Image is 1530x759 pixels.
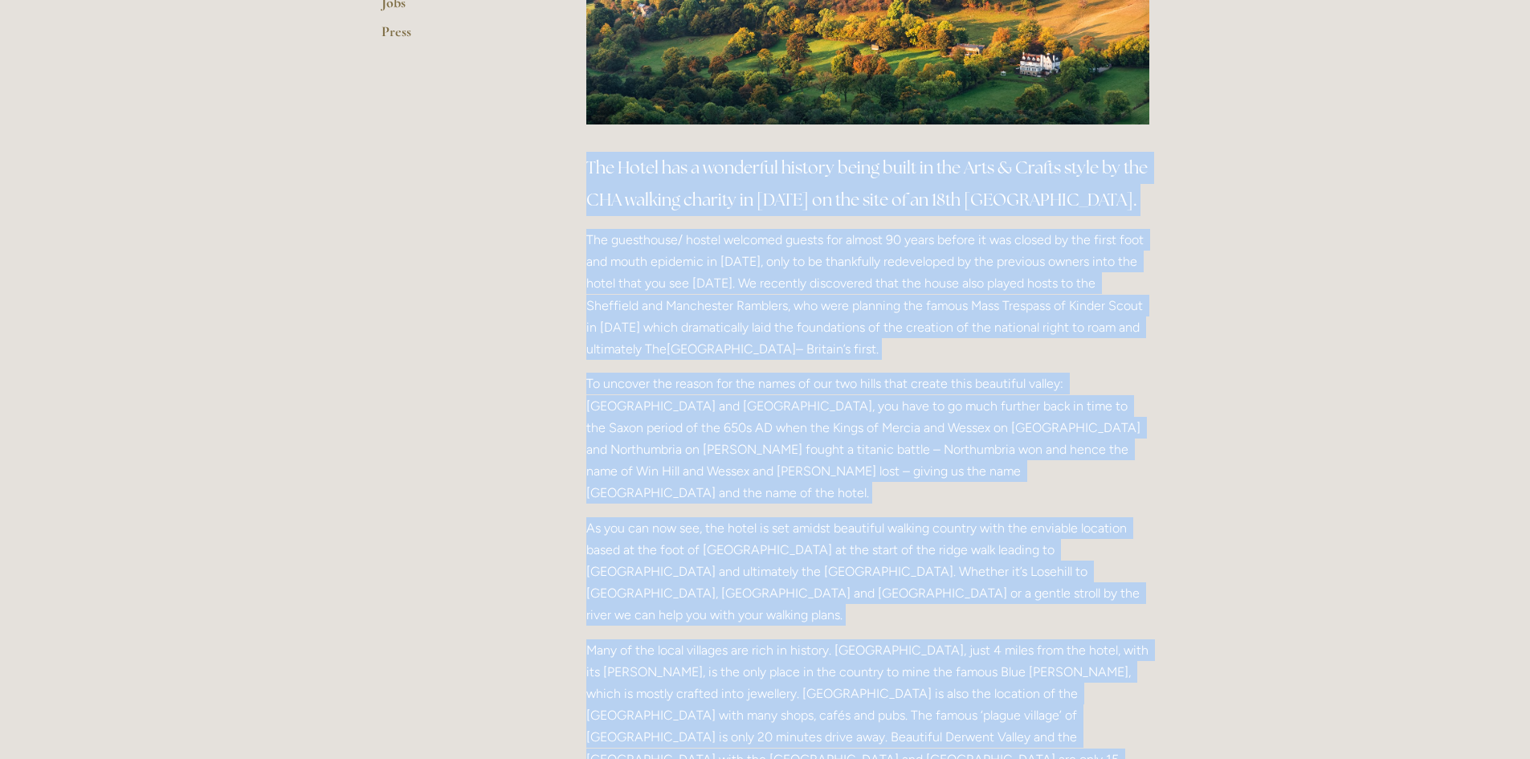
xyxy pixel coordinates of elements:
p: As you can now see, the hotel is set amidst beautiful walking country with the enviable location ... [586,517,1149,626]
a: Press [381,22,535,51]
a: [GEOGRAPHIC_DATA] [667,341,796,357]
p: To uncover the reason for the names of our two hills that create this beautiful valley: [GEOGRAPH... [586,373,1149,504]
p: The guesthouse/ hostel welcomed guests for almost 90 years before it was closed by the first foot... [586,229,1149,360]
h3: The Hotel has a wonderful history being built in the Arts & Crafts style by the CHA walking chari... [586,152,1149,216]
